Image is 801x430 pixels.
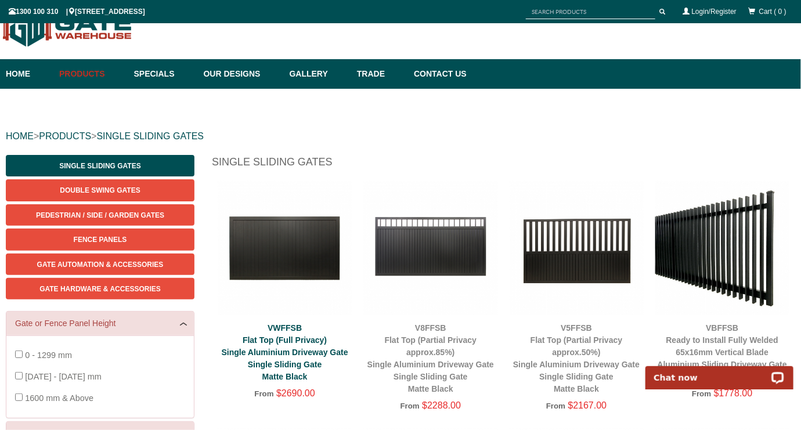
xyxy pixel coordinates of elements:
a: Gate Automation & Accessories [6,254,194,275]
a: Single Sliding Gates [6,155,194,176]
span: Single Sliding Gates [59,162,140,170]
a: Pedestrian / Side / Garden Gates [6,204,194,226]
span: Pedestrian / Side / Garden Gates [36,211,164,219]
span: 1600 mm & Above [25,393,93,403]
h1: Single Sliding Gates [212,155,795,175]
input: SEARCH PRODUCTS [526,5,655,19]
a: HOME [6,131,34,141]
div: > > [6,118,795,155]
a: VWFFSBFlat Top (Full Privacy)Single Aluminium Driveway GateSingle Sliding GateMatte Black [222,323,348,381]
img: V5FFSB - Flat Top (Partial Privacy approx.50%) - Single Aluminium Driveway Gate - Single Sliding ... [510,181,644,315]
span: From [546,402,565,410]
a: Gate Hardware & Accessories [6,278,194,299]
img: V8FFSB - Flat Top (Partial Privacy approx.85%) - Single Aluminium Driveway Gate - Single Sliding ... [363,181,497,315]
a: Double Swing Gates [6,179,194,201]
a: SINGLE SLIDING GATES [96,131,204,141]
span: $2690.00 [276,388,315,398]
span: 0 - 1299 mm [25,350,72,360]
iframe: LiveChat chat widget [638,353,801,389]
span: Gate Automation & Accessories [37,261,164,269]
span: From [692,389,711,398]
a: Login/Register [692,8,737,16]
span: From [254,389,273,398]
a: V5FFSBFlat Top (Partial Privacy approx.50%)Single Aluminium Driveway GateSingle Sliding GateMatte... [513,323,640,393]
span: $1778.00 [714,388,753,398]
span: Cart ( 0 ) [759,8,786,16]
span: Fence Panels [74,236,127,244]
a: Products [53,59,128,89]
a: Gate or Fence Panel Height [15,317,185,330]
a: Specials [128,59,198,89]
span: $2288.00 [422,400,461,410]
span: $2167.00 [568,400,607,410]
a: Our Designs [198,59,284,89]
span: Double Swing Gates [60,186,140,194]
a: PRODUCTS [39,131,91,141]
span: 1300 100 310 | [STREET_ADDRESS] [9,8,145,16]
a: Home [6,59,53,89]
span: From [400,402,420,410]
a: VBFFSBReady to Install Fully Welded 65x16mm Vertical BladeAluminium Sliding Driveway GateMatte Black [658,323,787,381]
a: V8FFSBFlat Top (Partial Privacy approx.85%)Single Aluminium Driveway GateSingle Sliding GateMatte... [367,323,494,393]
span: [DATE] - [DATE] mm [25,372,101,381]
img: VBFFSB - Ready to Install Fully Welded 65x16mm Vertical Blade - Aluminium Sliding Driveway Gate -... [655,181,789,315]
a: Fence Panels [6,229,194,250]
a: Contact Us [408,59,467,89]
a: Gallery [284,59,351,89]
img: VWFFSB - Flat Top (Full Privacy) - Single Aluminium Driveway Gate - Single Sliding Gate - Matte B... [218,181,352,315]
a: Trade [351,59,408,89]
span: Gate Hardware & Accessories [39,285,161,293]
